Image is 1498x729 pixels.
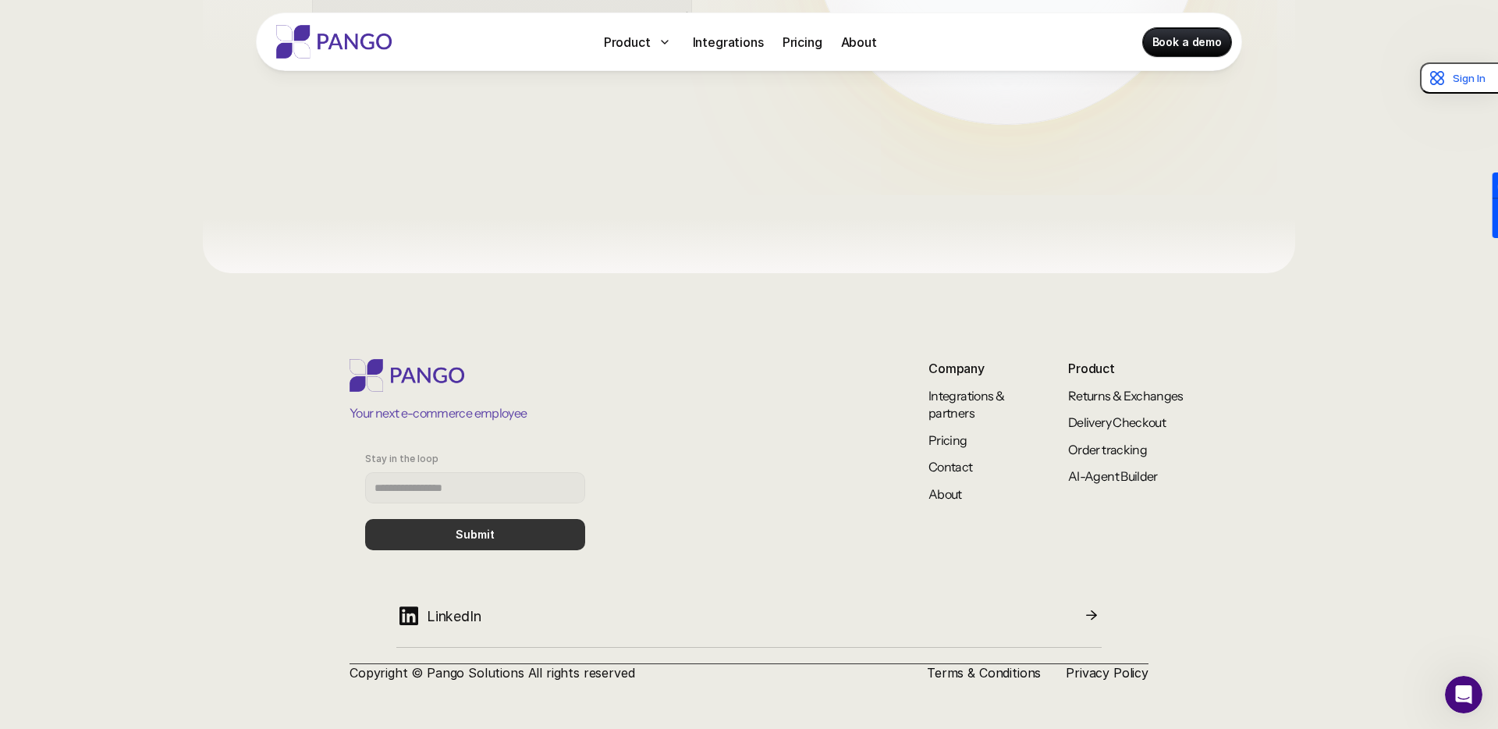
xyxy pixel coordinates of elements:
[841,33,877,52] p: About
[456,528,495,542] p: Submit
[928,432,967,448] a: Pricing
[693,33,764,52] p: Integrations
[365,453,438,464] p: Stay in the loop
[928,388,1006,421] a: Integrations & partners
[396,597,1102,648] a: LinkedIn
[928,486,962,502] a: About
[1152,34,1222,50] p: Book a demo
[928,359,1014,378] p: Company
[1445,676,1482,713] iframe: Intercom live chat
[1068,359,1194,378] p: Product
[687,30,770,55] a: Integrations
[427,606,481,627] p: LinkedIn
[1068,388,1184,404] a: Returns & Exchanges
[1068,414,1166,430] a: Delivery Checkout
[1068,442,1147,457] a: Order tracking
[365,519,585,550] button: Submit
[927,665,1041,681] a: Terms & Conditions
[350,404,527,421] p: Your next e-commerce employee
[1066,665,1148,681] a: Privacy Policy
[928,459,973,475] a: Contact
[783,33,822,52] p: Pricing
[776,30,829,55] a: Pricing
[1143,28,1231,56] a: Book a demo
[350,664,902,681] p: Copyright © Pango Solutions All rights reserved
[835,30,883,55] a: About
[365,472,585,503] input: Stay in the loop
[1068,468,1158,484] a: AI-Agent Builder
[604,33,651,52] p: Product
